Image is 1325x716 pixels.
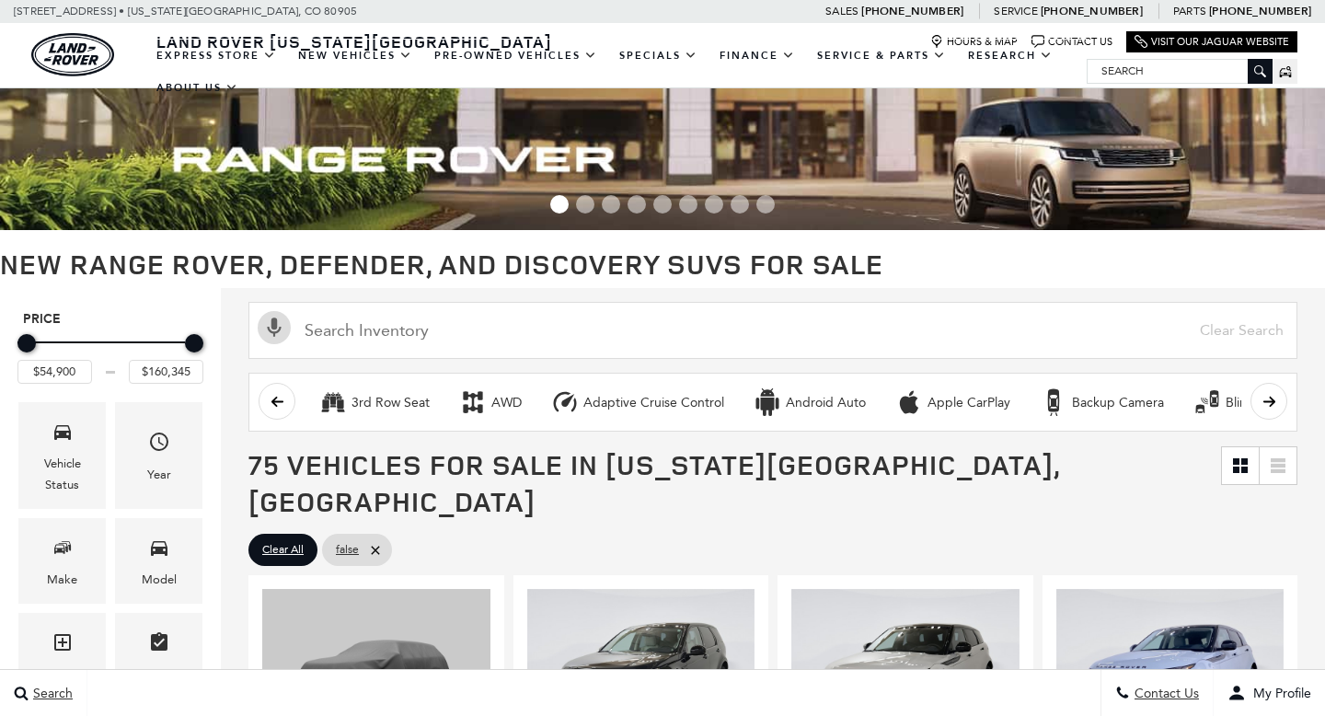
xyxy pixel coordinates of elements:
div: Adaptive Cruise Control [551,388,579,416]
div: Apple CarPlay [927,395,1010,411]
a: Contact Us [1031,35,1112,49]
input: Maximum [129,360,203,384]
div: Backup Camera [1040,388,1067,416]
button: scroll right [1250,383,1287,420]
span: Parts [1173,5,1206,17]
input: Search [1088,60,1272,82]
div: VehicleVehicle Status [18,402,106,508]
div: AWD [491,395,522,411]
div: Features [135,664,182,685]
a: [PHONE_NUMBER] [1041,4,1143,18]
span: Contact Us [1130,686,1199,701]
div: Vehicle Status [32,454,92,494]
button: Adaptive Cruise ControlAdaptive Cruise Control [541,383,734,422]
a: Visit Our Jaguar Website [1135,35,1289,49]
button: Android AutoAndroid Auto [743,383,876,422]
div: Trim [51,664,74,685]
a: [PHONE_NUMBER] [861,4,963,18]
span: Go to slide 5 [653,195,672,214]
div: Make [47,570,77,590]
div: Apple CarPlay [895,388,923,416]
input: Minimum [17,360,92,384]
div: Android Auto [786,395,866,411]
a: [PHONE_NUMBER] [1209,4,1311,18]
div: 3rd Row Seat [319,388,347,416]
span: 75 Vehicles for Sale in [US_STATE][GEOGRAPHIC_DATA], [GEOGRAPHIC_DATA] [248,445,1060,520]
div: Maximum Price [185,334,203,352]
input: Search Inventory [248,302,1297,359]
div: AWD [459,388,487,416]
span: Service [994,5,1037,17]
button: Open user profile menu [1214,670,1325,716]
span: Go to slide 7 [705,195,723,214]
span: Sales [825,5,858,17]
span: Clear All [262,538,304,561]
button: AWDAWD [449,383,532,422]
a: Finance [709,40,806,72]
div: TrimTrim [18,613,106,699]
button: Backup CameraBackup Camera [1030,383,1174,422]
span: Go to slide 3 [602,195,620,214]
button: Apple CarPlayApple CarPlay [885,383,1020,422]
h5: Price [23,311,198,328]
nav: Main Navigation [145,40,1087,104]
div: ModelModel [115,518,202,604]
div: MakeMake [18,518,106,604]
a: EXPRESS STORE [145,40,287,72]
a: New Vehicles [287,40,423,72]
div: 3rd Row Seat [351,395,430,411]
svg: Click to toggle on voice search [258,311,291,344]
div: Android Auto [754,388,781,416]
span: My Profile [1246,686,1311,701]
span: false [336,538,359,561]
span: Features [148,627,170,664]
span: Go to slide 1 [550,195,569,214]
button: scroll left [259,383,295,420]
span: Go to slide 2 [576,195,594,214]
span: Trim [52,627,74,664]
div: Backup Camera [1072,395,1164,411]
span: Vehicle [52,416,74,454]
button: 3rd Row Seat3rd Row Seat [309,383,440,422]
img: Land Rover [31,33,114,76]
a: Hours & Map [930,35,1018,49]
a: Service & Parts [806,40,957,72]
a: Pre-Owned Vehicles [423,40,608,72]
span: Search [29,686,73,701]
div: Adaptive Cruise Control [583,395,724,411]
a: [STREET_ADDRESS] • [US_STATE][GEOGRAPHIC_DATA], CO 80905 [14,5,357,17]
a: Research [957,40,1064,72]
span: Year [148,426,170,464]
div: Blind Spot Monitor [1193,388,1221,416]
span: Go to slide 6 [679,195,697,214]
span: Go to slide 4 [628,195,646,214]
a: Land Rover [US_STATE][GEOGRAPHIC_DATA] [145,30,563,52]
div: Model [142,570,177,590]
div: YearYear [115,402,202,508]
div: FeaturesFeatures [115,613,202,699]
span: Go to slide 8 [731,195,749,214]
a: land-rover [31,33,114,76]
span: Go to slide 9 [756,195,775,214]
div: Minimum Price [17,334,36,352]
a: Specials [608,40,709,72]
div: Year [147,465,171,485]
a: About Us [145,72,249,104]
span: Model [148,532,170,570]
div: Price [17,328,203,384]
span: Land Rover [US_STATE][GEOGRAPHIC_DATA] [156,30,552,52]
span: Make [52,532,74,570]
